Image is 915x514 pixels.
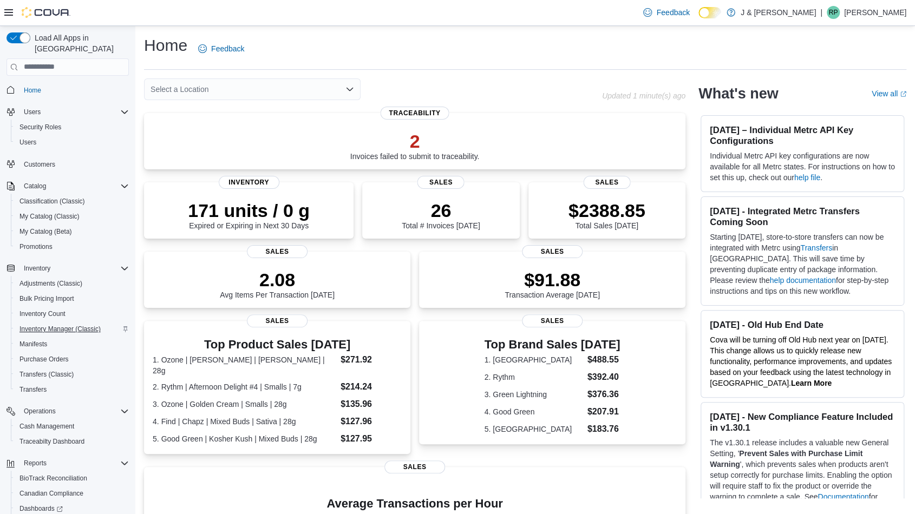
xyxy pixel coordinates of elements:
[19,262,129,275] span: Inventory
[2,179,133,194] button: Catalog
[2,404,133,419] button: Operations
[505,269,600,299] div: Transaction Average [DATE]
[11,382,133,397] button: Transfers
[194,38,249,60] a: Feedback
[710,124,895,146] h3: [DATE] – Individual Metrc API Key Configurations
[587,388,620,401] dd: $376.36
[247,314,308,327] span: Sales
[15,121,66,134] a: Security Roles
[794,173,820,182] a: help file
[522,245,583,258] span: Sales
[350,130,480,152] p: 2
[829,6,838,19] span: RP
[19,355,69,364] span: Purchase Orders
[219,176,279,189] span: Inventory
[15,277,87,290] a: Adjustments (Classic)
[15,240,129,253] span: Promotions
[741,6,816,19] p: J & [PERSON_NAME]
[2,156,133,172] button: Customers
[24,459,47,467] span: Reports
[19,138,36,147] span: Users
[15,383,129,396] span: Transfers
[220,269,335,299] div: Avg Items Per Transaction [DATE]
[19,309,66,318] span: Inventory Count
[30,32,129,54] span: Load All Apps in [GEOGRAPHIC_DATA]
[19,489,83,498] span: Canadian Compliance
[11,224,133,239] button: My Catalog (Beta)
[24,86,41,95] span: Home
[872,89,906,98] a: View allExternal link
[153,416,336,427] dt: 4. Find | Chapz | Mixed Buds | Sativa | 28g
[2,456,133,471] button: Reports
[710,411,895,433] h3: [DATE] - New Compliance Feature Included in v1.30.1
[15,136,41,149] a: Users
[11,486,133,501] button: Canadian Compliance
[2,104,133,120] button: Users
[639,2,694,23] a: Feedback
[15,472,91,485] a: BioTrack Reconciliation
[402,200,480,221] p: 26
[791,379,832,387] a: Learn More
[380,107,449,120] span: Traceability
[188,200,310,230] div: Expired or Expiring in Next 30 Days
[341,398,402,411] dd: $135.96
[15,195,89,208] a: Classification (Classic)
[24,108,41,116] span: Users
[19,422,74,431] span: Cash Management
[2,82,133,98] button: Home
[19,180,129,193] span: Catalog
[19,405,60,418] button: Operations
[15,195,129,208] span: Classification (Classic)
[485,338,620,351] h3: Top Brand Sales [DATE]
[341,432,402,445] dd: $127.95
[568,200,645,230] div: Total Sales [DATE]
[153,354,336,376] dt: 1. Ozone | [PERSON_NAME] | [PERSON_NAME] | 28g
[15,307,70,320] a: Inventory Count
[19,370,74,379] span: Transfers (Classic)
[587,423,620,436] dd: $183.76
[800,243,832,252] a: Transfers
[19,157,129,171] span: Customers
[11,352,133,367] button: Purchase Orders
[15,292,129,305] span: Bulk Pricing Import
[11,291,133,306] button: Bulk Pricing Import
[19,84,45,97] a: Home
[710,437,895,513] p: The v1.30.1 release includes a valuable new General Setting, ' ', which prevents sales when produ...
[384,460,445,473] span: Sales
[15,353,73,366] a: Purchase Orders
[11,434,133,449] button: Traceabilty Dashboard
[153,433,336,444] dt: 5. Good Green | Kosher Kush | Mixed Buds | 28g
[710,449,862,469] strong: Prevent Sales with Purchase Limit Warning
[153,338,402,351] h3: Top Product Sales [DATE]
[710,232,895,296] p: Starting [DATE], store-to-store transfers can now be integrated with Metrc using in [GEOGRAPHIC_D...
[11,135,133,150] button: Users
[583,176,630,189] span: Sales
[19,197,85,206] span: Classification (Classic)
[844,6,906,19] p: [PERSON_NAME]
[350,130,480,161] div: Invoices failed to submit to traceability.
[19,474,87,483] span: BioTrack Reconciliation
[11,321,133,337] button: Inventory Manager (Classic)
[15,338,51,351] a: Manifests
[11,306,133,321] button: Inventory Count
[211,43,244,54] span: Feedback
[19,262,55,275] button: Inventory
[900,91,906,97] svg: External link
[19,180,50,193] button: Catalog
[698,85,778,102] h2: What's new
[19,385,47,394] span: Transfers
[19,294,74,303] span: Bulk Pricing Import
[11,337,133,352] button: Manifests
[188,200,310,221] p: 171 units / 0 g
[15,487,129,500] span: Canadian Compliance
[698,18,699,19] span: Dark Mode
[485,372,583,383] dt: 2. Rythm
[710,319,895,330] h3: [DATE] - Old Hub End Date
[522,314,583,327] span: Sales
[15,383,51,396] a: Transfers
[22,7,70,18] img: Cova
[19,437,84,446] span: Traceabilty Dashboard
[15,307,129,320] span: Inventory Count
[602,91,685,100] p: Updated 1 minute(s) ago
[19,212,80,221] span: My Catalog (Classic)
